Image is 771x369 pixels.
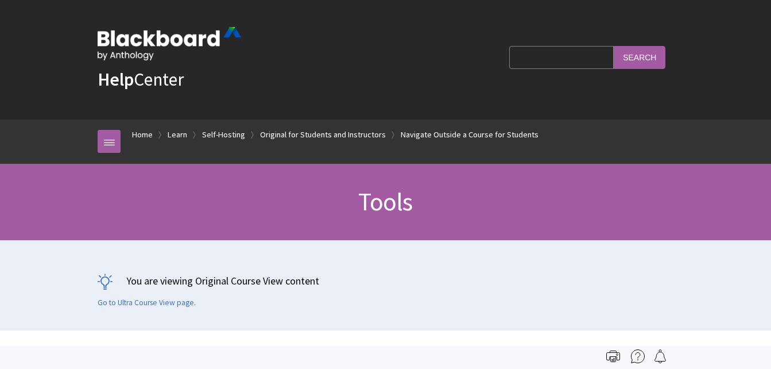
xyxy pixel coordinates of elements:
[98,274,673,288] p: You are viewing Original Course View content
[631,349,645,363] img: More help
[132,128,153,142] a: Home
[98,27,241,60] img: Blackboard by Anthology
[606,349,620,363] img: Print
[653,349,667,363] img: Follow this page
[98,68,184,91] a: HelpCenter
[614,46,665,68] input: Search
[260,128,386,142] a: Original for Students and Instructors
[98,68,134,91] strong: Help
[202,128,245,142] a: Self-Hosting
[358,186,412,217] span: Tools
[168,128,187,142] a: Learn
[401,128,538,142] a: Navigate Outside a Course for Students
[98,298,196,308] a: Go to Ultra Course View page.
